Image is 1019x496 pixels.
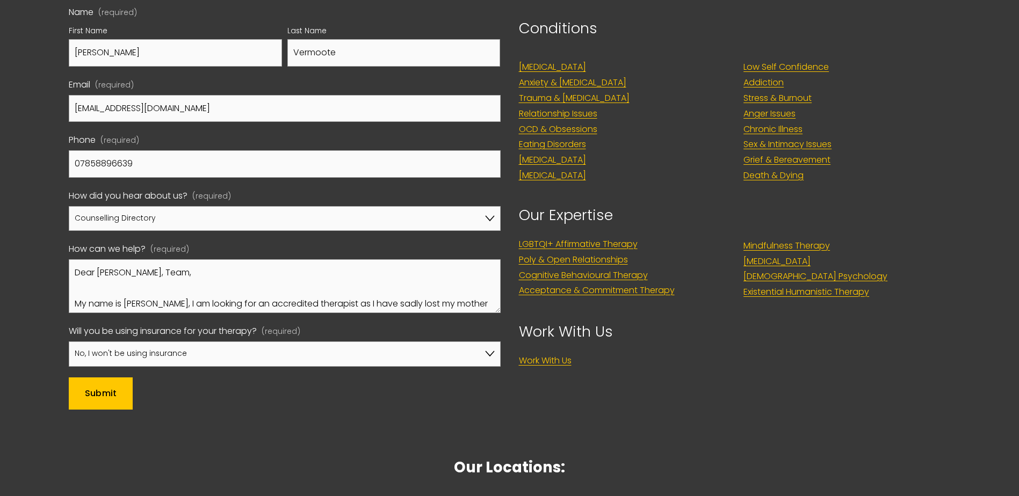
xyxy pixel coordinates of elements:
a: [MEDICAL_DATA] [519,152,586,168]
div: Last Name [287,25,501,39]
a: Mindfulness Therapy [743,238,830,254]
span: Name [69,5,93,20]
span: Will you be using insurance for your therapy? [69,324,257,339]
div: First Name [69,25,282,39]
a: Trauma & [MEDICAL_DATA] [519,91,630,106]
p: Our Expertise [519,202,726,228]
a: OCD & Obsessions [519,122,597,137]
span: How did you hear about us? [69,188,187,204]
strong: Our Locations: [454,457,565,478]
a: Poly & Open Relationships [519,252,628,268]
a: [MEDICAL_DATA] [519,168,586,184]
span: (required) [150,243,189,257]
a: Grief & Bereavement [743,152,830,168]
a: LGBTQI+ Affirmative Therapy [519,237,638,252]
a: [MEDICAL_DATA] [519,60,586,75]
span: Email [69,77,90,93]
span: (required) [192,190,231,203]
span: Submit [85,387,117,399]
button: SubmitSubmit [69,377,133,410]
a: Relationship Issues [519,106,597,122]
a: Acceptance & Commitment Therapy [519,283,675,298]
a: Existential Humanistic Therapy [743,285,869,300]
p: Work With Us [519,318,950,345]
span: (required) [98,9,137,17]
a: Eating Disorders [519,137,586,152]
a: [DEMOGRAPHIC_DATA] Psychology [743,269,887,285]
a: Anxiety & [MEDICAL_DATA] [519,75,626,91]
span: (required) [262,325,300,339]
a: Sex & Intimacy Issues [743,137,832,152]
span: (required) [100,134,139,148]
a: [MEDICAL_DATA] [743,254,811,269]
a: Work With Us [519,353,572,369]
textarea: Dear [PERSON_NAME], Team, My name is [PERSON_NAME], I am looking for an accredited therapist as I... [69,259,500,313]
a: Cognitive Behavioural Therapy [519,268,648,283]
select: How did you hear about us? [69,206,500,231]
a: Low Self Confidence [743,60,829,75]
p: Conditions [519,15,950,41]
span: (required) [95,79,134,92]
a: Death & Dying [743,168,804,184]
a: Stress & Burnout [743,91,812,106]
a: Anger Issues [743,106,796,122]
span: How can we help? [69,242,146,257]
a: Addiction [743,75,784,91]
span: Phone [69,133,96,148]
select: Will you be using insurance for your therapy? [69,341,500,367]
a: Chronic Illness [743,122,803,137]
